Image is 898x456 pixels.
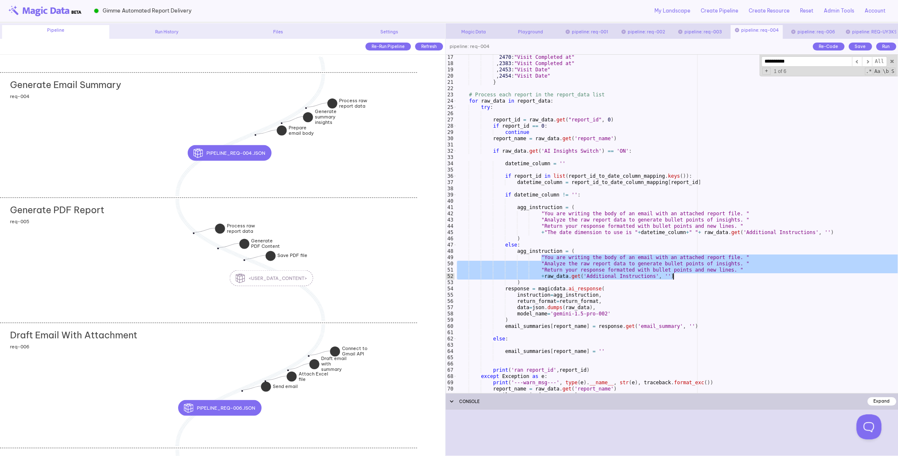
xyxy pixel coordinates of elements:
[453,123,458,129] span: Toggle code folding, rows 28 through 29
[446,86,454,92] div: 22
[178,400,261,416] button: pipeline_req-006.json
[446,129,454,136] div: 29
[289,125,314,136] strong: Prepare email body
[446,298,454,305] div: 56
[787,29,840,35] div: pipeline: req-006
[277,253,307,259] strong: Save PDF file
[243,390,279,400] div: Send email
[862,56,872,67] span: ​
[446,136,454,142] div: 30
[446,198,454,204] div: 40
[446,336,454,342] div: 62
[365,43,411,50] div: Re-Run Pipeline
[446,261,454,267] div: 50
[245,259,287,269] div: Save PDF file
[446,54,454,60] div: 17
[453,373,458,380] span: Toggle code folding, rows 68 through 72
[446,204,454,211] div: 41
[446,392,454,398] div: 71
[446,179,454,186] div: 37
[8,5,81,16] img: beta-logo.png
[865,68,872,75] span: RegExp Search
[271,270,354,286] div: <user_data_content>
[194,232,236,243] div: Process raw report data
[770,68,790,75] span: 1 of 6
[446,123,454,129] div: 28
[701,7,738,15] a: Create Pipeline
[654,7,690,15] a: My Landscape
[800,7,813,15] a: Reset
[336,29,443,35] div: Settings
[224,29,332,35] div: Files
[674,29,726,35] div: pipeline: req-003
[220,400,303,416] div: pipeline_req-006.json
[453,192,458,198] span: Toggle code folding, rows 39 through 46
[876,43,896,50] div: Run
[10,330,137,340] h2: Draft Email With Attachment
[10,204,104,215] h2: Generate PDF Report
[309,355,351,365] div: Connect to Gmail API
[446,161,454,167] div: 34
[453,98,458,104] span: Toggle code folding, rows 24 through 72
[446,355,454,361] div: 65
[446,386,454,392] div: 70
[113,29,221,35] div: Run History
[453,336,458,342] span: Toggle code folding, rows 62 through 64
[446,217,454,223] div: 43
[890,68,895,75] span: Search In Selection
[446,342,454,348] div: 63
[299,370,328,382] strong: Attach Excel file
[446,173,454,179] div: 36
[10,219,29,224] span: req-005
[446,67,454,73] div: 19
[749,7,790,15] a: Create Resource
[453,148,458,154] span: Toggle code folding, rows 32 through 60
[219,247,260,258] div: Generate PDF Content
[446,73,454,79] div: 20
[446,236,454,242] div: 46
[2,25,109,39] div: Pipeline
[453,173,458,179] span: Toggle code folding, rows 36 through 37
[289,369,330,385] div: Draft email with summary
[251,238,280,249] strong: Generate PDF Content
[446,242,454,248] div: 47
[446,280,454,286] div: 53
[446,79,454,86] div: 21
[561,29,613,35] div: pipeline: req-001
[446,380,454,386] div: 69
[882,68,889,75] span: Whole Word Search
[446,142,454,148] div: 31
[446,267,454,273] div: 51
[282,122,324,138] div: Generate summary insights
[446,92,454,98] div: 23
[321,355,347,372] strong: Draft email with summary
[446,98,454,104] div: 24
[762,68,770,75] span: Toggle Replace mode
[824,7,854,15] a: Admin Tools
[812,43,844,50] div: Re-Code
[617,29,670,35] div: pipeline: req-002
[446,211,454,217] div: 42
[730,25,783,39] div: pipeline: req-004
[453,104,458,111] span: Toggle code folding, rows 25 through 67
[446,223,454,229] div: 44
[188,145,271,161] button: pipeline_req-004.json
[873,68,881,75] span: CaseSensitive Search
[867,397,896,405] div: Expand
[852,56,862,67] span: ​
[865,7,885,15] a: Account
[273,383,298,389] strong: Send email
[446,111,454,117] div: 26
[446,192,454,198] div: 39
[342,345,367,357] strong: Connect to Gmail API
[446,373,454,380] div: 68
[848,43,872,50] div: Save
[446,186,454,192] div: 38
[10,93,30,99] span: req-004
[446,60,454,67] div: 18
[446,311,454,317] div: 58
[453,242,458,248] span: Toggle code folding, rows 47 through 53
[446,154,454,161] div: 33
[446,248,454,254] div: 48
[448,29,500,35] div: Magic Data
